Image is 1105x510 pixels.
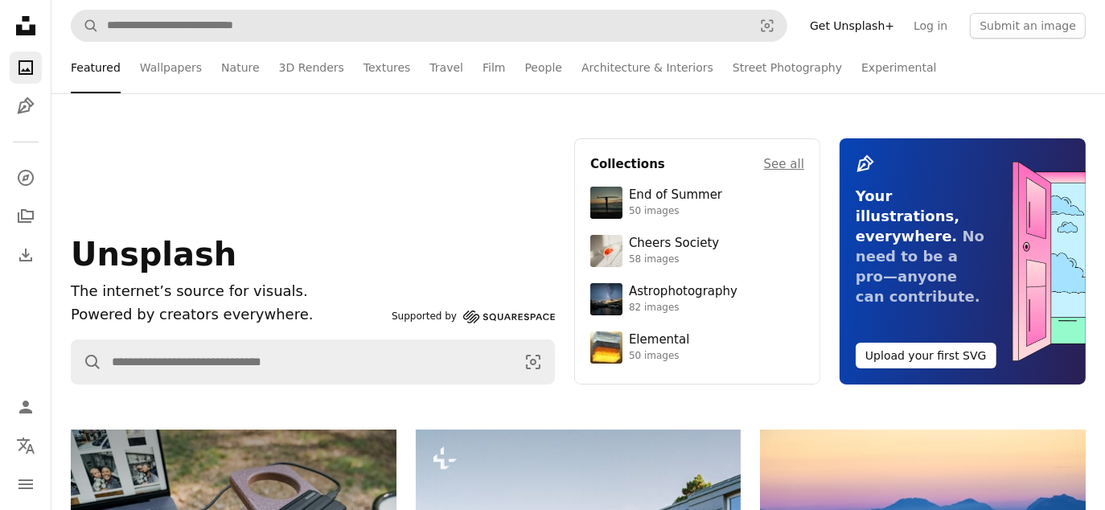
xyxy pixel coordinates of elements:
a: Film [483,42,505,93]
button: Language [10,430,42,462]
div: 82 images [629,302,737,315]
a: See all [764,154,804,174]
h4: Collections [590,154,665,174]
a: Astrophotography82 images [590,283,804,315]
a: Elemental50 images [590,331,804,364]
img: photo-1610218588353-03e3130b0e2d [590,235,622,267]
a: Log in [904,13,957,39]
span: Unsplash [71,236,236,273]
a: People [525,42,563,93]
img: premium_photo-1751985761161-8a269d884c29 [590,331,622,364]
img: photo-1538592487700-be96de73306f [590,283,622,315]
a: Architecture & Interiors [581,42,713,93]
a: Explore [10,162,42,194]
a: Travel [429,42,463,93]
button: Menu [10,468,42,500]
div: Elemental [629,332,689,348]
a: Experimental [861,42,936,93]
button: Search Unsplash [72,10,99,41]
a: Get Unsplash+ [800,13,904,39]
div: Cheers Society [629,236,719,252]
a: Collections [10,200,42,232]
a: Download History [10,239,42,271]
a: End of Summer50 images [590,187,804,219]
form: Find visuals sitewide [71,10,787,42]
a: Home — Unsplash [10,10,42,45]
a: Nature [221,42,259,93]
a: Illustrations [10,90,42,122]
h1: The internet’s source for visuals. [71,280,385,303]
a: Photos [10,51,42,84]
a: Cheers Society58 images [590,235,804,267]
a: Log in / Sign up [10,391,42,423]
button: Visual search [512,340,554,384]
a: Street Photography [733,42,842,93]
span: Your illustrations, everywhere. [856,187,959,245]
button: Submit an image [970,13,1086,39]
a: 3D Renders [279,42,344,93]
button: Upload your first SVG [856,343,996,368]
form: Find visuals sitewide [71,339,555,385]
a: Supported by [392,307,555,327]
div: 50 images [629,350,689,363]
div: End of Summer [629,187,722,204]
div: 58 images [629,253,719,266]
a: Wallpapers [140,42,202,93]
p: Powered by creators everywhere. [71,303,385,327]
button: Visual search [748,10,787,41]
div: 50 images [629,205,722,218]
button: Search Unsplash [72,340,102,384]
img: premium_photo-1754398386796-ea3dec2a6302 [590,187,622,219]
a: Textures [364,42,411,93]
div: Astrophotography [629,284,737,300]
